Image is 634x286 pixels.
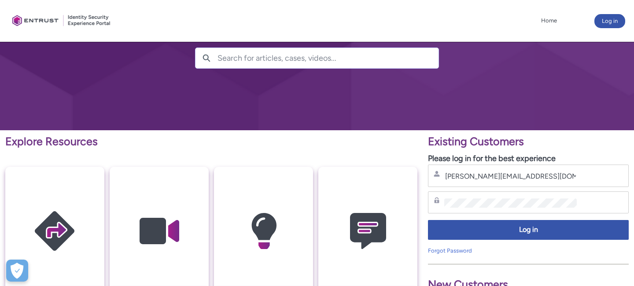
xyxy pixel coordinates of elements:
p: Existing Customers [428,133,629,150]
a: Forgot Password [428,247,472,254]
img: Contact Support [326,184,410,279]
img: Getting Started [13,184,96,279]
a: Home [539,14,559,27]
img: Knowledge Articles [222,184,306,279]
input: Username [444,172,577,181]
span: Log in [434,225,623,235]
img: Video Guides [117,184,201,279]
button: Log in [594,14,625,28]
button: Search [195,48,217,68]
button: Log in [428,220,629,240]
p: Please log in for the best experience [428,153,629,165]
div: Cookie Preferences [6,260,28,282]
p: Explore Resources [5,133,417,150]
button: Open Preferences [6,260,28,282]
input: Search for articles, cases, videos... [217,48,439,68]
